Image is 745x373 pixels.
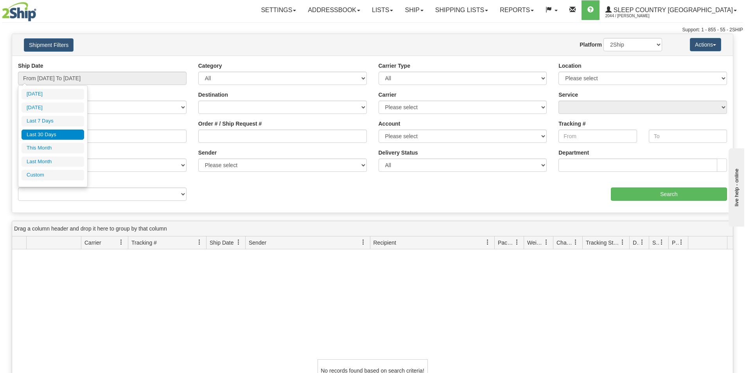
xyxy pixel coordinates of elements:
[198,149,217,157] label: Sender
[198,62,222,70] label: Category
[690,38,721,51] button: Actions
[558,130,637,143] input: From
[649,130,727,143] input: To
[22,143,84,153] li: This Month
[527,239,544,247] span: Weight
[558,149,589,157] label: Department
[198,120,262,128] label: Order # / Ship Request #
[232,236,245,249] a: Ship Date filter column settings
[193,236,206,249] a: Tracking # filter column settings
[510,236,524,249] a: Packages filter column settings
[652,239,659,247] span: Shipment Issues
[379,62,410,70] label: Carrier Type
[611,187,727,201] input: Search
[131,239,157,247] span: Tracking #
[612,7,733,13] span: Sleep Country [GEOGRAPHIC_DATA]
[586,239,620,247] span: Tracking Status
[22,130,84,140] li: Last 30 Days
[600,0,743,20] a: Sleep Country [GEOGRAPHIC_DATA] 2044 / [PERSON_NAME]
[22,89,84,99] li: [DATE]
[672,239,679,247] span: Pickup Status
[379,120,400,128] label: Account
[633,239,639,247] span: Delivery Status
[569,236,582,249] a: Charge filter column settings
[379,91,397,99] label: Carrier
[22,157,84,167] li: Last Month
[616,236,629,249] a: Tracking Status filter column settings
[399,0,429,20] a: Ship
[2,27,743,33] div: Support: 1 - 855 - 55 - 2SHIP
[12,221,733,236] div: grid grouping header
[22,116,84,126] li: Last 7 Days
[302,0,366,20] a: Addressbook
[249,239,266,247] span: Sender
[727,146,744,226] iframe: chat widget
[24,38,74,52] button: Shipment Filters
[255,0,302,20] a: Settings
[481,236,494,249] a: Recipient filter column settings
[22,170,84,180] li: Custom
[210,239,233,247] span: Ship Date
[429,0,494,20] a: Shipping lists
[2,2,36,22] img: logo2044.jpg
[22,103,84,113] li: [DATE]
[558,62,581,70] label: Location
[558,120,585,128] label: Tracking #
[655,236,668,249] a: Shipment Issues filter column settings
[675,236,688,249] a: Pickup Status filter column settings
[635,236,649,249] a: Delivery Status filter column settings
[115,236,128,249] a: Carrier filter column settings
[605,12,664,20] span: 2044 / [PERSON_NAME]
[557,239,573,247] span: Charge
[498,239,514,247] span: Packages
[558,91,578,99] label: Service
[580,41,602,49] label: Platform
[6,7,72,13] div: live help - online
[494,0,540,20] a: Reports
[540,236,553,249] a: Weight filter column settings
[366,0,399,20] a: Lists
[84,239,101,247] span: Carrier
[379,149,418,157] label: Delivery Status
[373,239,396,247] span: Recipient
[357,236,370,249] a: Sender filter column settings
[198,91,228,99] label: Destination
[18,62,43,70] label: Ship Date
